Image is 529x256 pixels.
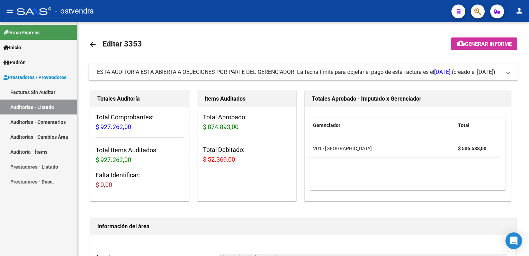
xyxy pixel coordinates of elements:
[97,69,452,75] span: ESTA AUDITORÍA ESTÁ ABIERTA A OBJECIONES POR PARTE DEL GERENCIADOR. La fecha límite para objetar ...
[455,118,500,133] datatable-header-cell: Total
[205,93,289,104] h1: Items Auditados
[96,145,183,165] h3: Total Items Auditados:
[313,122,340,128] span: Gerenciador
[203,145,291,164] h3: Total Debitado:
[96,156,131,163] span: $ 927.262,00
[3,44,21,51] span: Inicio
[96,112,183,132] h3: Total Comprobantes:
[451,37,517,50] button: Generar informe
[89,40,97,49] mat-icon: arrow_back
[97,221,509,232] h1: Información del área
[102,40,142,48] span: Editar 3353
[3,29,39,36] span: Firma Express
[3,59,26,66] span: Padrón
[203,123,239,130] span: $ 874.893,00
[310,118,455,133] datatable-header-cell: Gerenciador
[203,156,235,163] span: $ 52.369,00
[55,3,94,19] span: - ostvendra
[3,74,66,81] span: Prestadores / Proveedores
[97,93,182,104] h1: Totales Auditoría
[6,7,14,15] mat-icon: menu
[515,7,523,15] mat-icon: person
[312,93,504,104] h1: Totales Aprobado - Imputado x Gerenciador
[96,123,131,130] span: $ 927.262,00
[457,39,465,48] mat-icon: cloud_download
[458,146,486,151] strong: $ 506.588,00
[203,112,291,132] h3: Total Aprobado:
[434,69,452,75] span: [DATE].
[505,232,522,249] div: Open Intercom Messenger
[452,68,495,76] span: (creado el [DATE])
[313,146,372,151] span: V01 - [GEOGRAPHIC_DATA]
[458,122,469,128] span: Total
[89,64,518,80] mat-expansion-panel-header: ESTA AUDITORÍA ESTÁ ABIERTA A OBJECIONES POR PARTE DEL GERENCIADOR. La fecha límite para objetar ...
[465,41,512,47] span: Generar informe
[96,181,112,188] span: $ 0,00
[96,170,183,190] h3: Falta Identificar:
